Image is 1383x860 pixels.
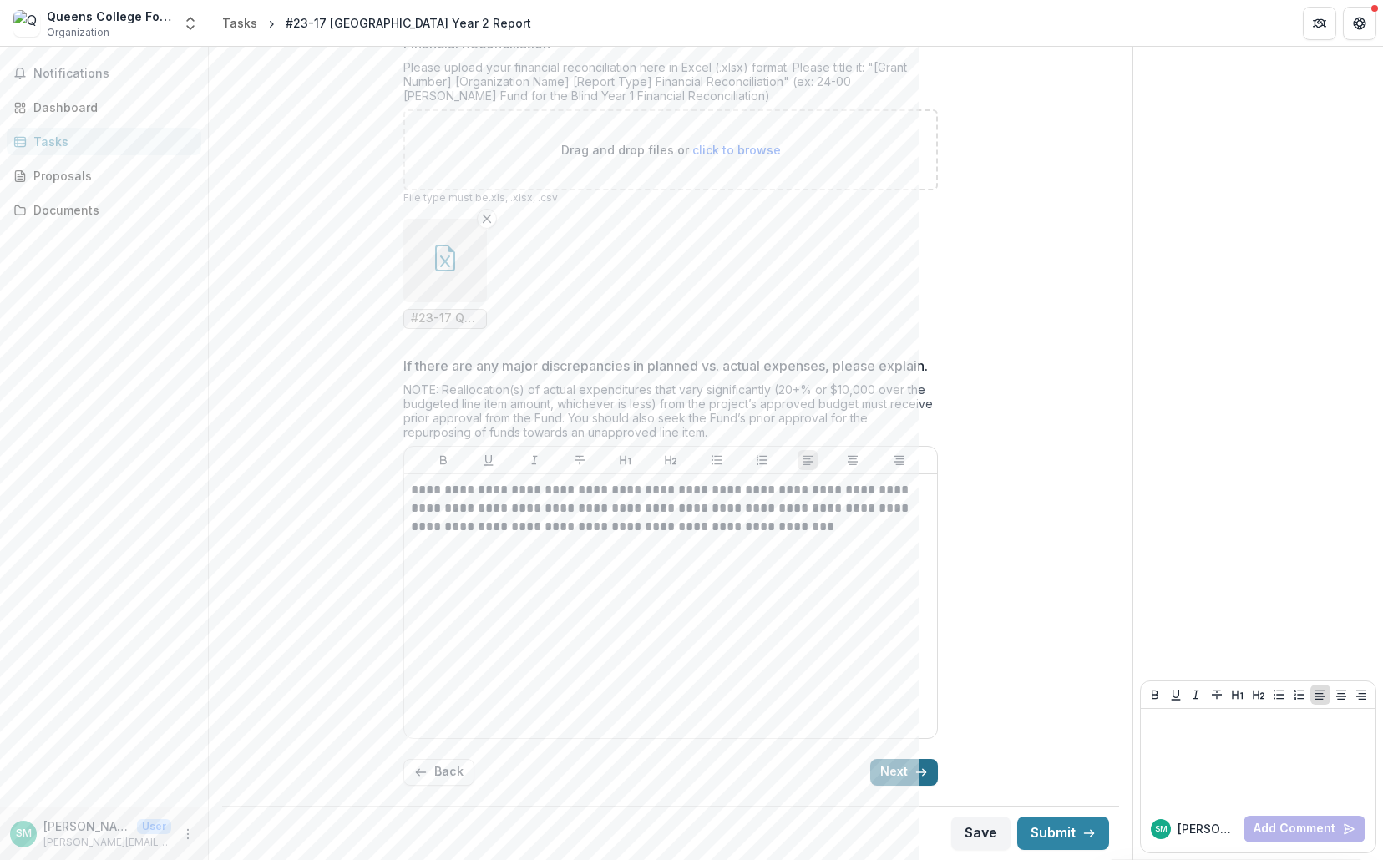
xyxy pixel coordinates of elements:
div: Dashboard [33,99,188,116]
button: Heading 1 [616,450,636,470]
button: Notifications [7,60,201,87]
button: Get Help [1343,7,1376,40]
p: If there are any major discrepancies in planned vs. actual expenses, please explain. [403,356,928,376]
span: click to browse [692,143,781,157]
div: Remove File#23-17 QCF Financial Report Year 2.xlsx [403,219,487,329]
div: Tasks [222,14,257,32]
button: Align Center [843,450,863,470]
div: Please upload your financial reconciliation here in Excel (.xlsx) format. Please title it: "[Gran... [403,60,938,109]
div: NOTE: Reallocation(s) of actual expenditures that vary significantly (20+% or $10,000 over the bu... [403,382,938,446]
p: File type must be .xls, .xlsx, .csv [403,190,938,205]
button: Ordered List [752,450,772,470]
button: Next [870,759,938,786]
button: Strike [1207,685,1227,705]
button: Add Comment [1244,816,1365,842]
span: #23-17 QCF Financial Report Year 2.xlsx [411,311,479,326]
p: User [137,819,171,834]
button: More [178,824,198,844]
nav: breadcrumb [215,11,538,35]
button: Save [951,817,1011,850]
div: Susanne Morrow [1155,825,1168,833]
div: #23-17 [GEOGRAPHIC_DATA] Year 2 Report [286,14,531,32]
span: Organization [47,25,109,40]
div: Documents [33,201,188,219]
button: Align Right [889,450,909,470]
div: Proposals [33,167,188,185]
button: Open entity switcher [179,7,202,40]
p: [PERSON_NAME] [1178,820,1237,837]
button: Italicize [1186,685,1206,705]
button: Bold [433,450,453,470]
button: Back [403,759,474,786]
button: Underline [1166,685,1186,705]
button: Strike [570,450,590,470]
button: Ordered List [1289,685,1310,705]
p: [PERSON_NAME][EMAIL_ADDRESS][PERSON_NAME][DOMAIN_NAME] [43,835,171,850]
button: Align Right [1351,685,1371,705]
button: Italicize [524,450,545,470]
a: Tasks [215,11,264,35]
button: Submit [1017,817,1109,850]
button: Bullet List [1269,685,1289,705]
button: Underline [479,450,499,470]
div: Queens College Foundation [47,8,172,25]
p: [PERSON_NAME] [43,817,130,835]
div: Susanne Morrow [16,828,32,839]
button: Bold [1145,685,1165,705]
p: Drag and drop files or [561,141,781,159]
div: Tasks [33,133,188,150]
button: Heading 2 [1249,685,1269,705]
span: Notifications [33,67,195,81]
a: Proposals [7,162,201,190]
button: Align Left [1310,685,1330,705]
a: Dashboard [7,94,201,121]
button: Partners [1303,7,1336,40]
button: Heading 2 [661,450,681,470]
button: Align Left [798,450,818,470]
button: Heading 1 [1228,685,1248,705]
button: Remove File [477,209,497,229]
a: Tasks [7,128,201,155]
a: Documents [7,196,201,224]
button: Bullet List [707,450,727,470]
img: Queens College Foundation [13,10,40,37]
button: Align Center [1331,685,1351,705]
